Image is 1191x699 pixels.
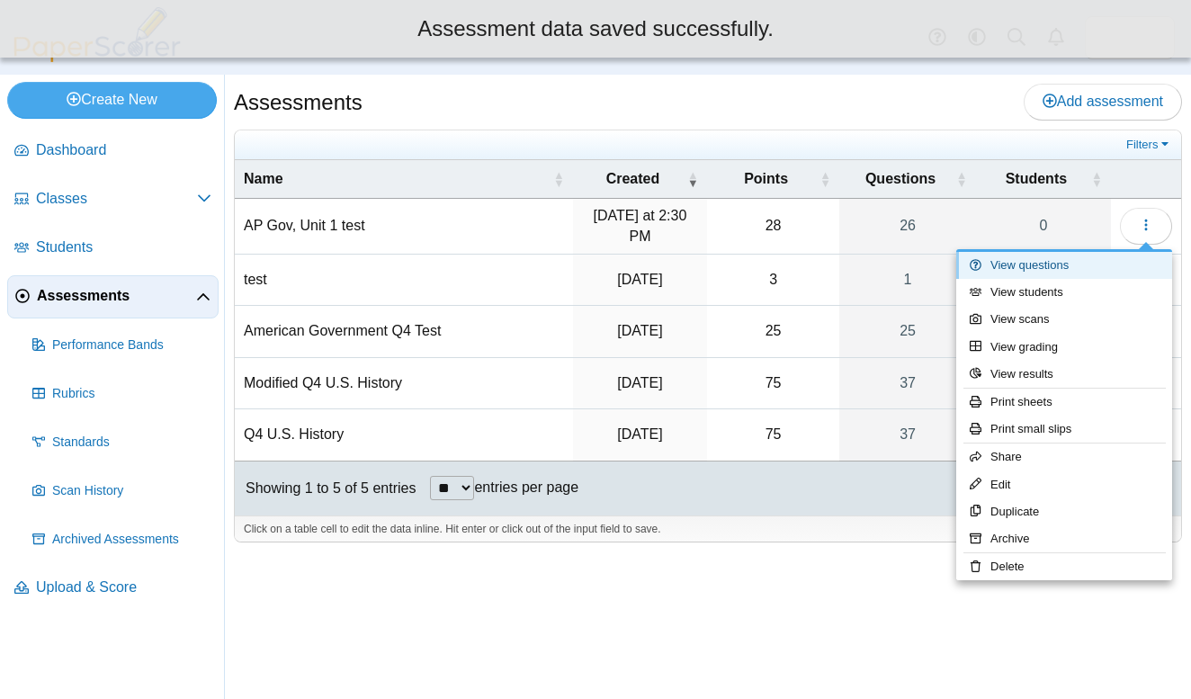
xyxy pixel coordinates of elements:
a: Assessments [7,275,219,318]
span: Assessments [37,286,196,306]
span: Questions : Activate to sort [956,170,967,188]
a: 37 [839,358,976,408]
time: Apr 10, 2025 at 10:34 AM [617,323,662,338]
time: Apr 10, 2025 at 2:17 PM [617,272,662,287]
time: Apr 9, 2025 at 9:06 AM [617,375,662,390]
td: AP Gov, Unit 1 test [235,199,573,255]
span: Scan History [52,482,211,500]
span: Standards [52,434,211,452]
span: Rubrics [52,385,211,403]
a: Create New [7,82,217,118]
td: test [235,255,573,306]
a: Print sheets [956,389,1172,416]
time: Apr 8, 2025 at 3:26 PM [617,426,662,442]
a: Standards [25,421,219,464]
td: 3 [707,255,839,306]
a: View scans [956,306,1172,333]
div: Showing 1 to 5 of 5 entries [235,462,416,515]
span: Dashboard [36,140,211,160]
a: Classes [7,178,219,221]
a: Archive [956,525,1172,552]
a: 25 [839,306,976,356]
span: Archived Assessments [52,531,211,549]
a: Edit [956,471,1172,498]
span: Points [716,169,816,189]
a: 37 [839,409,976,460]
span: Created [582,169,684,189]
time: Sep 22, 2025 at 2:30 PM [594,208,687,243]
span: Name [244,169,550,189]
span: Upload & Score [36,578,211,597]
a: Dashboard [7,130,219,173]
a: View results [956,361,1172,388]
span: Created : Activate to remove sorting [687,170,698,188]
label: entries per page [474,479,578,495]
span: Classes [36,189,197,209]
a: Add assessment [1024,84,1182,120]
a: Rubrics [25,372,219,416]
td: 28 [707,199,839,255]
a: Students [7,227,219,270]
td: 75 [707,409,839,461]
span: Questions [848,169,953,189]
span: Students [985,169,1088,189]
a: Performance Bands [25,324,219,367]
td: Modified Q4 U.S. History [235,358,573,409]
span: Students : Activate to sort [1091,170,1102,188]
a: 26 [839,199,976,254]
span: Name : Activate to sort [553,170,564,188]
td: Q4 U.S. History [235,409,573,461]
span: Performance Bands [52,336,211,354]
a: View questions [956,252,1172,279]
a: Archived Assessments [25,518,219,561]
span: Add assessment [1043,94,1163,109]
a: View students [956,279,1172,306]
a: Scan History [25,470,219,513]
a: 0 [976,199,1111,254]
span: Students [36,237,211,257]
a: Duplicate [956,498,1172,525]
td: 75 [707,358,839,409]
a: Filters [1122,136,1177,154]
a: Upload & Score [7,567,219,610]
a: Share [956,444,1172,470]
td: American Government Q4 Test [235,306,573,357]
span: Points : Activate to sort [819,170,830,188]
a: Delete [956,553,1172,580]
a: 1 [839,255,976,305]
a: Print small slips [956,416,1172,443]
a: PaperScorer [7,49,187,65]
div: Click on a table cell to edit the data inline. Hit enter or click out of the input field to save. [235,515,1181,542]
td: 25 [707,306,839,357]
div: Assessment data saved successfully. [13,13,1178,44]
a: View grading [956,334,1172,361]
h1: Assessments [234,87,363,118]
